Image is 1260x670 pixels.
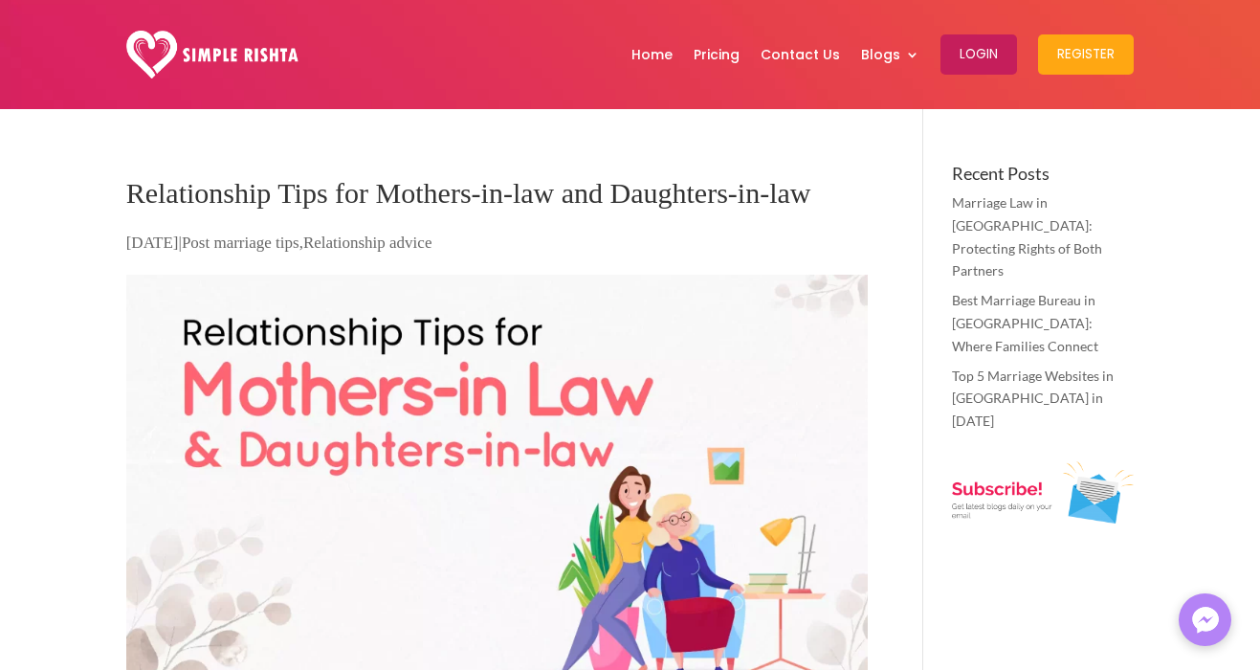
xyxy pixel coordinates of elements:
h1: Relationship Tips for Mothers-in-law and Daughters-in-law [126,165,869,232]
a: Post marriage tips [182,234,299,252]
button: Register [1038,34,1134,75]
button: Login [940,34,1017,75]
a: Register [1038,5,1134,104]
a: Top 5 Marriage Websites in [GEOGRAPHIC_DATA] in [DATE] [952,368,1114,430]
a: Best Marriage Bureau in [GEOGRAPHIC_DATA]: Where Families Connect [952,292,1098,354]
a: Pricing [694,5,740,104]
a: Blogs [861,5,919,104]
a: Home [631,5,673,104]
span: [DATE] [126,234,179,252]
p: | , [126,232,869,269]
a: Login [940,5,1017,104]
a: Relationship advice [303,234,432,252]
h4: Recent Posts [952,165,1134,191]
a: Marriage Law in [GEOGRAPHIC_DATA]: Protecting Rights of Both Partners [952,194,1102,279]
img: Messenger [1186,601,1225,639]
a: Contact Us [761,5,840,104]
